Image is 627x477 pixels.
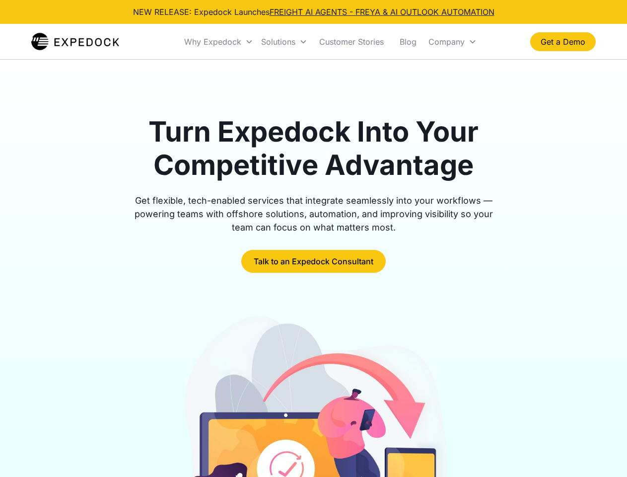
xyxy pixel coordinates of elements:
[31,32,119,52] img: Expedock Logo
[257,25,311,59] div: Solutions
[311,25,392,59] a: Customer Stories
[577,429,627,477] iframe: Chat Widget
[133,6,494,18] div: NEW RELEASE: Expedock Launches
[392,25,424,59] a: Blog
[123,194,504,234] div: Get flexible, tech-enabled services that integrate seamlessly into your workflows — powering team...
[123,115,504,182] h1: Turn Expedock Into Your Competitive Advantage
[261,37,295,47] div: Solutions
[31,32,119,52] a: home
[530,32,596,51] a: Get a Demo
[241,250,386,273] a: Talk to an Expedock Consultant
[428,37,465,47] div: Company
[180,25,257,59] div: Why Expedock
[270,7,494,17] a: FREIGHT AI AGENTS - FREYA & AI OUTLOOK AUTOMATION
[424,25,481,59] div: Company
[184,37,241,47] div: Why Expedock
